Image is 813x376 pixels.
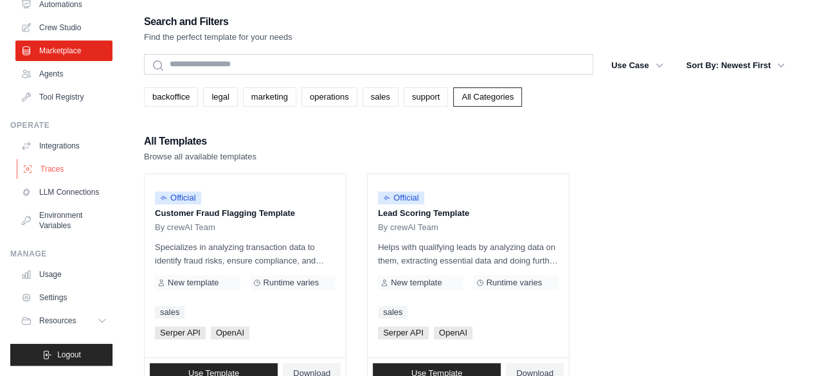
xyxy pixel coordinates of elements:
span: Official [155,192,201,204]
span: By crewAI Team [155,222,215,233]
span: New template [391,278,442,288]
button: Use Case [603,54,671,77]
a: operations [301,87,357,107]
h2: All Templates [144,132,256,150]
a: backoffice [144,87,198,107]
p: Browse all available templates [144,150,256,163]
a: support [404,87,448,107]
a: Agents [15,64,112,84]
a: Crew Studio [15,17,112,38]
span: Serper API [378,327,429,339]
a: sales [362,87,398,107]
a: Tool Registry [15,87,112,107]
span: Resources [39,316,76,326]
p: Find the perfect template for your needs [144,31,292,44]
div: Manage [10,249,112,259]
span: OpenAI [434,327,472,339]
p: Specializes in analyzing transaction data to identify fraud risks, ensure compliance, and conduct... [155,240,335,267]
div: Operate [10,120,112,130]
p: Helps with qualifying leads by analyzing data on them, extracting essential data and doing furthe... [378,240,558,267]
a: sales [155,306,184,319]
p: Lead Scoring Template [378,207,558,220]
a: legal [203,87,237,107]
button: Sort By: Newest First [679,54,792,77]
a: sales [378,306,407,319]
a: Usage [15,264,112,285]
a: Environment Variables [15,205,112,236]
button: Logout [10,344,112,366]
span: OpenAI [211,327,249,339]
a: LLM Connections [15,182,112,202]
span: By crewAI Team [378,222,438,233]
span: New template [168,278,219,288]
p: Customer Fraud Flagging Template [155,207,335,220]
span: Logout [57,350,81,360]
a: Settings [15,287,112,308]
a: All Categories [453,87,522,107]
a: Integrations [15,136,112,156]
span: Runtime varies [487,278,542,288]
span: Official [378,192,424,204]
a: marketing [243,87,296,107]
a: Traces [17,159,114,179]
a: Marketplace [15,40,112,61]
h2: Search and Filters [144,13,292,31]
button: Resources [15,310,112,331]
span: Serper API [155,327,206,339]
span: Runtime varies [264,278,319,288]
